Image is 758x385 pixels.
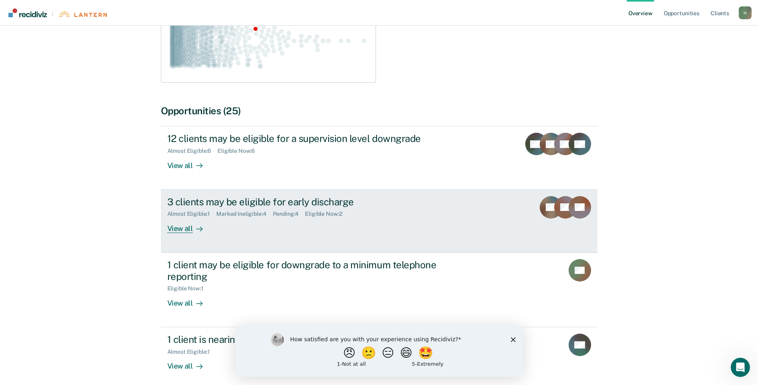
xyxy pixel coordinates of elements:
div: Swarm plot of all absconder warrant rates in the state for ALL caseloads, highlighting values of ... [168,5,369,76]
div: View all [167,217,212,233]
div: Marked Ineligible : 4 [216,211,272,217]
div: Almost Eligible : 1 [167,349,217,355]
div: Almost Eligible : 1 [167,211,217,217]
div: Opportunities (25) [161,105,597,117]
div: 1 client may be eligible for downgrade to a minimum telephone reporting [167,259,449,282]
div: View all [167,292,212,308]
div: View all [167,154,212,170]
a: 1 client may be eligible for downgrade to a minimum telephone reportingEligible Now:1View all [161,253,597,327]
img: Lantern [58,11,107,17]
div: 3 clients may be eligible for early discharge [167,196,449,208]
div: Eligible Now : 1 [167,285,210,292]
a: 3 clients may be eligible for early dischargeAlmost Eligible:1Marked Ineligible:4Pending:4Eligibl... [161,190,597,253]
iframe: Intercom live chat [731,358,750,377]
div: H [739,6,752,19]
button: Profile dropdown button [739,6,752,19]
div: Eligible Now : 6 [217,148,261,154]
img: Recidiviz [8,8,47,17]
span: | [47,10,58,17]
iframe: Survey by Kim from Recidiviz [236,325,523,377]
div: Almost Eligible : 6 [167,148,218,154]
div: Eligible Now : 2 [305,211,348,217]
div: View all [167,355,212,371]
div: Pending : 4 [273,211,305,217]
div: 1 client is nearing or past their full-term release date [167,334,449,345]
div: 12 clients may be eligible for a supervision level downgrade [167,133,449,144]
a: 12 clients may be eligible for a supervision level downgradeAlmost Eligible:6Eligible Now:6View all [161,126,597,189]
